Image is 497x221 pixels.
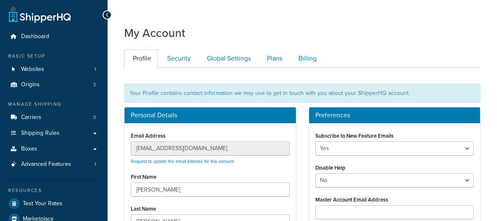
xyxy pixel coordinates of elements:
span: Origins [21,81,40,88]
label: Email Address [131,133,166,139]
h1: My Account [124,25,185,41]
span: Shipping Rules [21,130,60,137]
a: Advanced Features 1 [6,157,101,172]
a: Dashboard [6,29,101,44]
span: Websites [21,66,44,73]
span: 3 [93,81,96,88]
div: Resources [6,187,101,194]
span: Dashboard [21,33,49,40]
span: Carriers [21,114,41,121]
a: Security [158,49,197,68]
li: Websites [6,62,101,77]
a: Plans [258,49,289,68]
div: Basic Setup [6,53,101,60]
span: 3 [93,114,96,121]
label: Last Name [131,206,156,212]
a: Carriers 3 [6,110,101,125]
a: Profile [124,49,158,68]
li: Origins [6,77,101,92]
h3: Preferences [315,112,474,119]
label: Master Account Email Address [315,197,388,203]
div: Your Profile contains contact information we may use to get in touch with you about your ShipperH... [124,84,480,103]
a: Test Your Rates [6,196,101,211]
a: Boxes [6,141,101,157]
a: ShipperHQ Home [9,6,71,23]
a: Websites 1 [6,62,101,77]
span: Boxes [21,146,37,153]
span: 1 [94,66,96,73]
a: Request to update the email address for this account [131,158,234,165]
span: 1 [94,161,96,168]
a: Global Settings [198,49,257,68]
a: Shipping Rules [6,126,101,141]
span: Test Your Rates [23,200,62,207]
li: Advanced Features [6,157,101,172]
label: First Name [131,174,156,180]
li: Carriers [6,110,101,125]
span: Advanced Features [21,161,71,168]
a: Billing [290,49,323,68]
div: Manage Shipping [6,101,101,108]
h3: Personal Details [131,112,290,119]
label: Disable Help [315,165,346,171]
label: Subscribe to New Feature Emails [315,133,394,139]
a: Origins 3 [6,77,101,92]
